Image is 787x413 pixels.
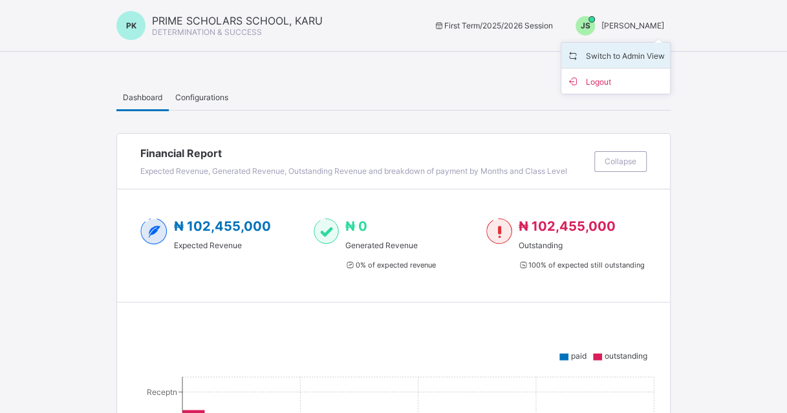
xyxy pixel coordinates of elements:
span: Switch to Admin View [566,48,665,63]
tspan: Receptn [147,387,177,397]
span: ₦ 0 [345,218,367,234]
span: outstanding [605,351,647,361]
span: Outstanding [519,240,645,250]
span: 0 % of expected revenue [345,260,435,270]
span: Collapse [605,156,636,166]
img: paid-1.3eb1404cbcb1d3b736510a26bbfa3ccb.svg [314,218,339,244]
span: Generated Revenue [345,240,435,250]
li: dropdown-list-item-name-0 [561,43,670,69]
img: expected-2.4343d3e9d0c965b919479240f3db56ac.svg [140,218,167,244]
span: ₦ 102,455,000 [519,218,616,234]
span: paid [571,351,587,361]
img: outstanding-1.146d663e52f09953f639664a84e30106.svg [486,218,512,244]
span: 100 % of expected still outstanding [519,260,645,270]
span: DETERMINATION & SUCCESS [152,27,262,37]
span: ₦ 102,455,000 [174,218,271,234]
span: Logout [566,74,665,89]
span: Financial Report [140,147,588,160]
span: [PERSON_NAME] [601,21,664,30]
span: Expected Revenue [174,240,271,250]
span: PK [126,21,136,30]
span: PRIME SCHOLARS SCHOOL, KARU [152,14,323,27]
span: JS [581,21,590,30]
span: Configurations [175,92,228,102]
li: dropdown-list-item-buttom-1 [561,69,670,94]
span: Dashboard [123,92,162,102]
span: Expected Revenue, Generated Revenue, Outstanding Revenue and breakdown of payment by Months and C... [140,166,567,176]
span: session/term information [433,21,553,30]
